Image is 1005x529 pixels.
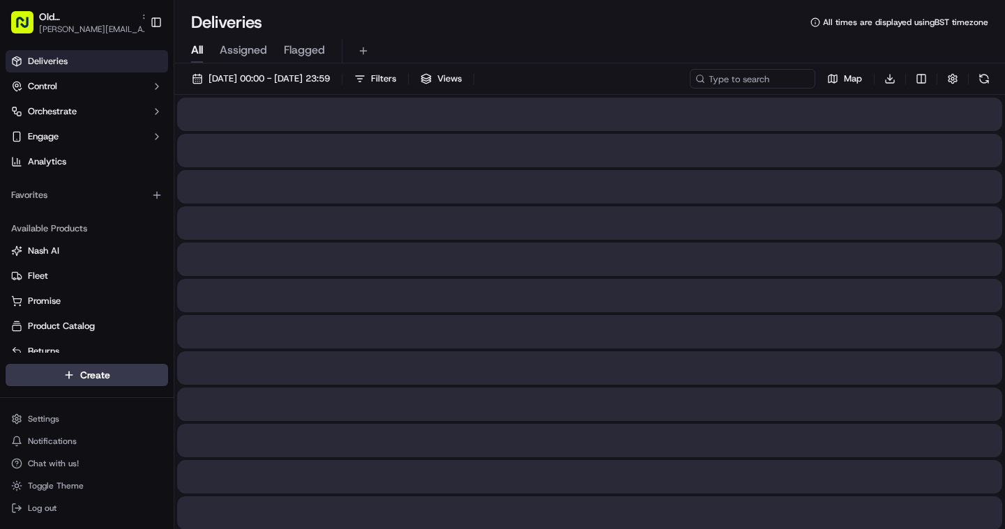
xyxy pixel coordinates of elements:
a: Product Catalog [11,320,163,332]
span: Views [437,72,462,85]
button: Create [6,364,168,386]
span: Map [844,72,862,85]
button: Map [821,69,868,89]
span: Control [28,80,57,93]
button: Orchestrate [6,100,168,123]
span: Assigned [220,42,267,59]
div: Favorites [6,184,168,206]
span: Flagged [284,42,325,59]
span: Product Catalog [28,320,95,332]
a: Fleet [11,270,163,282]
span: Orchestrate [28,105,77,118]
span: Analytics [28,155,66,168]
span: Promise [28,295,61,307]
button: Refresh [974,69,994,89]
button: Nash AI [6,240,168,262]
span: Deliveries [28,55,68,68]
span: Create [80,368,110,382]
span: Notifications [28,436,77,447]
span: [DATE] 00:00 - [DATE] 23:59 [209,72,330,85]
button: Product Catalog [6,315,168,337]
button: Notifications [6,431,168,451]
span: Log out [28,503,56,514]
span: Settings [28,413,59,424]
span: Engage [28,130,59,143]
button: Filters [348,69,402,89]
button: Old [PERSON_NAME] - [GEOGRAPHIC_DATA] [39,10,135,24]
div: Available Products [6,217,168,240]
span: Toggle Theme [28,480,84,491]
button: Promise [6,290,168,312]
button: Toggle Theme [6,476,168,496]
button: Fleet [6,265,168,287]
span: Filters [371,72,396,85]
a: Deliveries [6,50,168,72]
span: All times are displayed using BST timezone [823,17,988,28]
a: Returns [11,345,163,358]
button: Control [6,75,168,98]
span: Returns [28,345,59,358]
span: All [191,42,203,59]
span: Chat with us! [28,458,79,469]
h1: Deliveries [191,11,262,33]
a: Nash AI [11,245,163,257]
a: Promise [11,295,163,307]
button: Views [414,69,468,89]
button: Log out [6,498,168,518]
a: Analytics [6,151,168,173]
button: [PERSON_NAME][EMAIL_ADDRESS][DOMAIN_NAME] [39,24,151,35]
span: Fleet [28,270,48,282]
input: Type to search [690,69,815,89]
button: Engage [6,125,168,148]
span: Nash AI [28,245,59,257]
button: Old [PERSON_NAME] - [GEOGRAPHIC_DATA][PERSON_NAME][EMAIL_ADDRESS][DOMAIN_NAME] [6,6,144,39]
button: Chat with us! [6,454,168,473]
button: Settings [6,409,168,429]
button: Returns [6,340,168,362]
button: [DATE] 00:00 - [DATE] 23:59 [186,69,336,89]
